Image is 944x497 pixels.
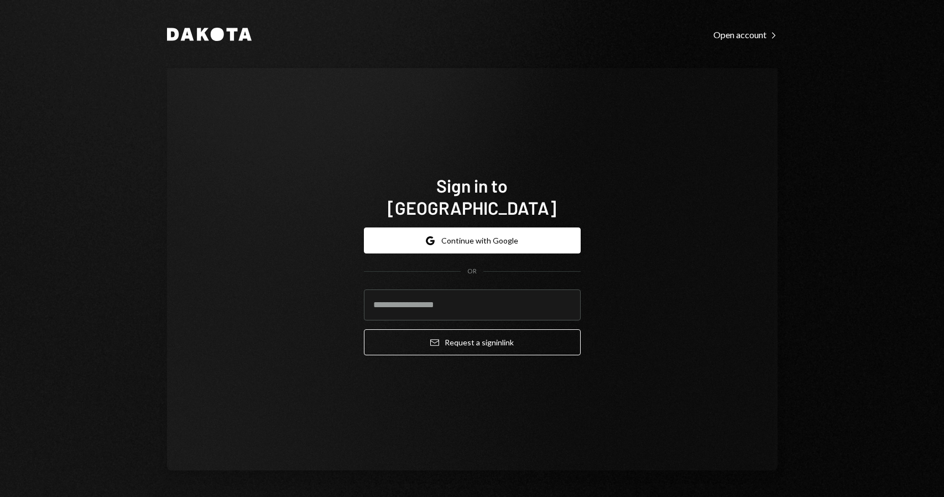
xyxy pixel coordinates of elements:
button: Continue with Google [364,227,581,253]
h1: Sign in to [GEOGRAPHIC_DATA] [364,174,581,219]
button: Request a signinlink [364,329,581,355]
a: Open account [713,28,778,40]
div: Open account [713,29,778,40]
div: OR [467,267,477,276]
